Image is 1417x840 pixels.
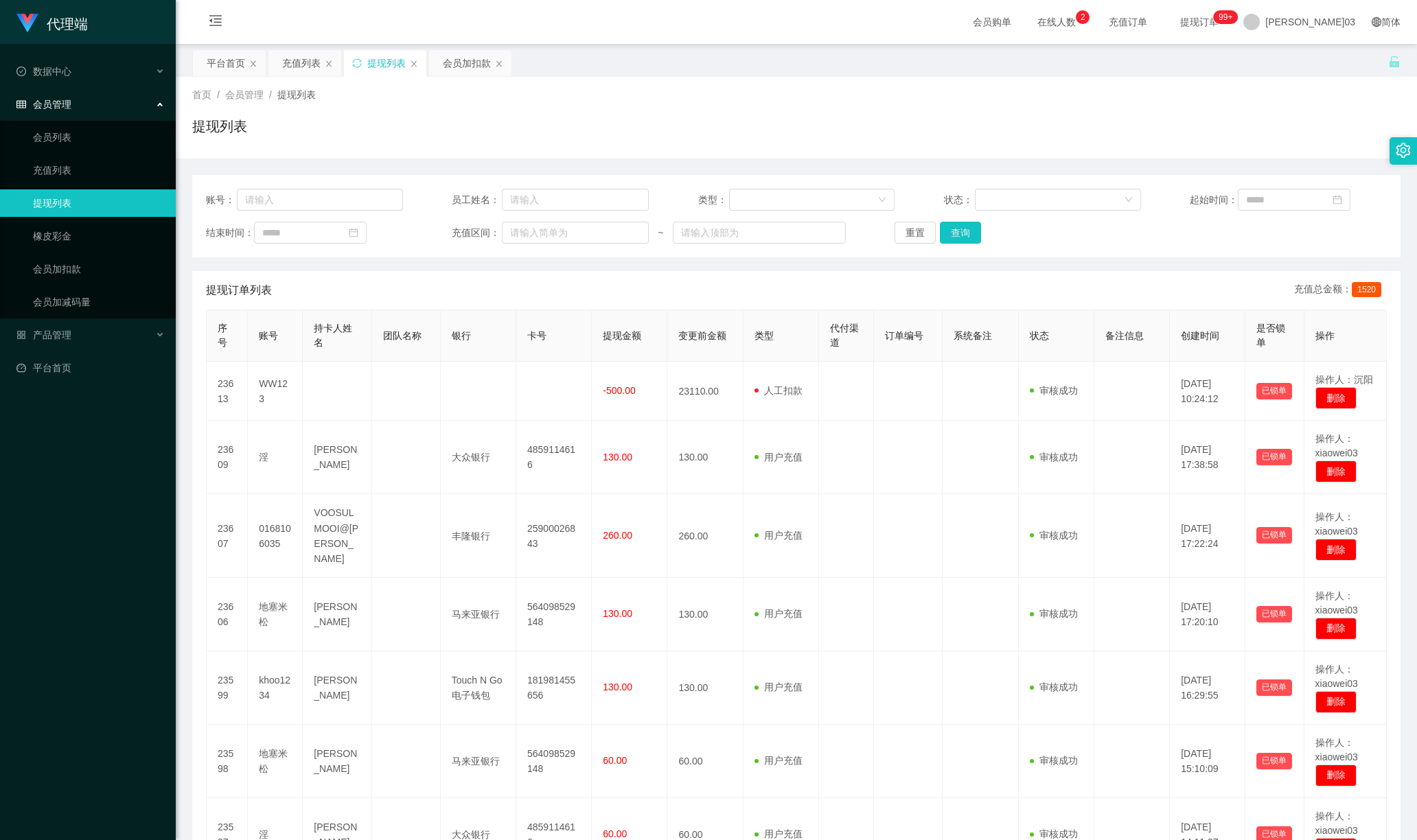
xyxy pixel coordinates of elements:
[1190,194,1238,205] font: 起始时间：
[1315,810,1358,836] font: 操作人：xiaowei03
[16,14,38,33] img: logo.9652507e.png
[603,828,627,839] font: 60.00
[259,452,268,463] font: 淫
[282,58,321,69] font: 充值列表
[764,681,803,692] font: 用户充值
[383,330,422,341] font: 团队名称
[192,1,239,45] i: 图标: 菜单折叠
[1315,590,1358,616] font: 操作人：xiaowei03
[885,330,923,341] font: 订单编号
[1039,530,1078,541] font: 审核成功
[259,601,288,627] font: 地塞米松
[1315,511,1358,537] font: 操作人：xiaowei03
[678,386,718,397] font: 23110.00
[1039,828,1078,839] font: 审核成功
[33,288,165,316] a: 会员加减码量
[1213,10,1238,24] sup: 1200
[259,748,288,774] font: 地塞米松
[410,60,418,68] i: 图标： 关闭
[225,89,264,100] font: 会员管理
[33,222,165,250] a: 橡皮彩金
[603,330,641,341] font: 提现金额
[1372,17,1381,27] i: 图标: 全球
[1315,691,1357,713] button: 删除
[1181,748,1219,774] font: [DATE] 15:10:09
[16,67,26,76] i: 图标: 检查-圆圈-o
[678,330,726,341] font: 变更前金额
[658,227,663,238] font: ~
[314,601,357,627] font: [PERSON_NAME]
[1219,12,1232,22] font: 99+
[698,194,727,205] font: 类型：
[452,452,490,463] font: 大众银行
[33,255,165,283] a: 会员加扣款
[218,522,233,548] font: 23607
[16,16,88,27] a: 代理端
[314,323,352,348] font: 持卡人姓名
[259,378,288,404] font: WW123
[944,194,973,205] font: 状态：
[218,444,233,470] font: 23609
[764,530,803,541] font: 用户充值
[895,222,936,244] button: 重置
[673,222,846,244] input: 请输入顶部为
[678,609,708,620] font: 130.00
[1315,664,1358,689] font: 操作人：xiaowei03
[452,194,500,205] font: 员工姓名：
[1256,383,1292,399] button: 已锁单
[1030,330,1049,341] font: 状态
[973,16,1011,27] font: 会员购单
[1125,196,1133,205] i: 图标： 下
[207,58,245,69] font: 平台首页
[1039,452,1078,463] font: 审核成功
[314,507,358,564] font: VOOSULMOOI@[PERSON_NAME]
[452,829,490,840] font: 大众银行
[678,829,702,840] font: 60.00
[1081,12,1085,22] font: 2
[325,60,333,68] i: 图标： 关闭
[1357,285,1376,294] font: 1520
[1315,765,1357,786] button: 删除
[603,452,632,463] font: 130.00
[764,608,803,619] font: 用户充值
[764,755,803,766] font: 用户充值
[206,194,235,205] font: 账号：
[452,530,490,541] font: 丰隆银行
[1181,675,1219,701] font: [DATE] 16:29:55
[1181,444,1219,470] font: [DATE] 17:38:58
[1039,385,1078,396] font: 审核成功
[33,329,71,340] font: 产品管理
[367,58,406,69] font: 提现列表
[1181,378,1219,404] font: [DATE] 10:24:12
[259,330,278,341] font: 账号
[452,675,503,701] font: Touch N Go 电子钱包
[192,89,211,100] font: 首页
[527,601,575,627] font: 564098529148
[527,748,575,774] font: 564098529148
[1315,374,1373,385] font: 操作人：沉阳
[678,682,708,693] font: 130.00
[1181,522,1219,548] font: [DATE] 17:22:24
[259,829,268,840] font: 淫
[495,60,503,68] i: 图标： 关闭
[603,681,632,692] font: 130.00
[1381,16,1401,27] font: 简体
[1256,323,1285,348] font: 是否锁单
[954,330,992,341] font: 系统备注
[1105,330,1144,341] font: 备注信息
[33,99,71,110] font: 会员管理
[1181,330,1219,341] font: 创建时间
[1039,608,1078,619] font: 审核成功
[452,756,500,767] font: 马来亚银行
[1256,527,1292,544] button: 已锁单
[678,530,708,541] font: 260.00
[1109,16,1147,27] font: 充值订单
[452,609,500,620] font: 马来亚银行
[349,228,358,237] i: 图标：日历
[678,756,702,767] font: 60.00
[527,444,575,470] font: 4859114616
[754,330,774,341] font: 类型
[1256,449,1292,465] button: 已锁单
[1396,143,1411,158] i: 图标：设置
[443,58,491,69] font: 会员加扣款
